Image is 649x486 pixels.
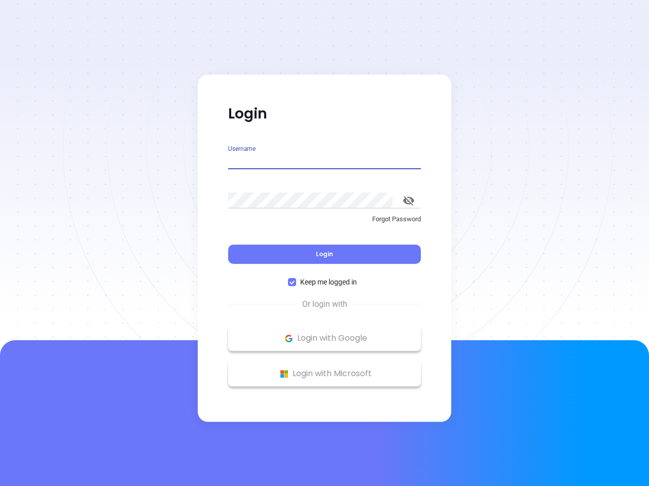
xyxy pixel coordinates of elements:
[297,298,352,310] span: Or login with
[228,214,421,232] a: Forgot Password
[233,366,416,381] p: Login with Microsoft
[228,146,256,152] label: Username
[396,188,421,213] button: toggle password visibility
[233,331,416,346] p: Login with Google
[228,361,421,386] button: Microsoft Logo Login with Microsoft
[278,368,291,380] img: Microsoft Logo
[228,326,421,351] button: Google Logo Login with Google
[316,250,333,258] span: Login
[282,332,295,345] img: Google Logo
[228,105,421,123] p: Login
[228,245,421,264] button: Login
[296,276,361,288] span: Keep me logged in
[228,214,421,224] p: Forgot Password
